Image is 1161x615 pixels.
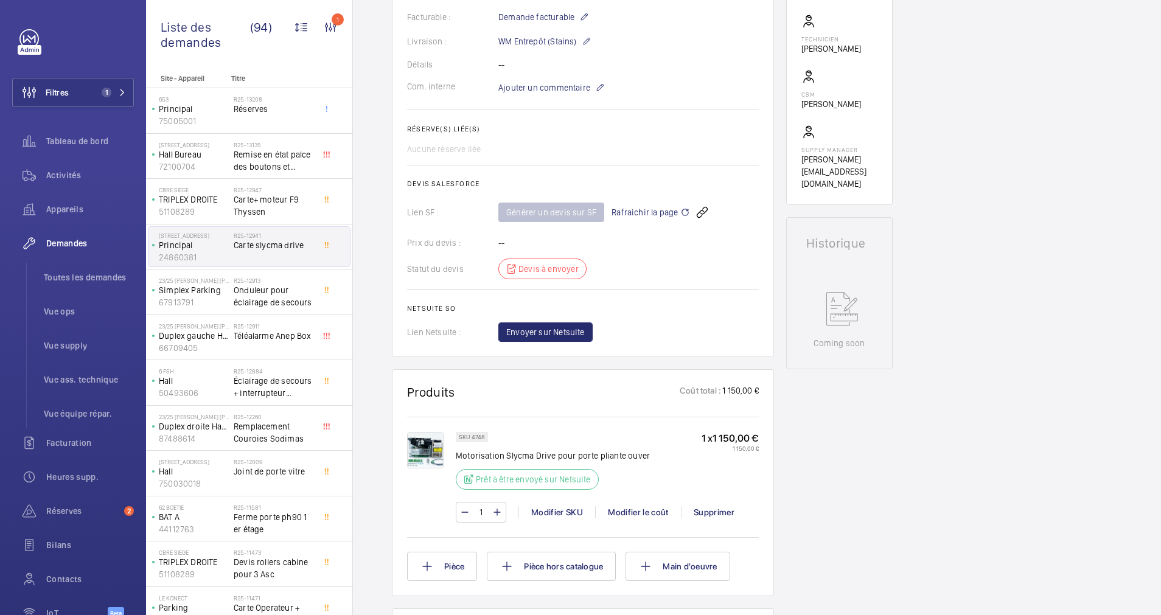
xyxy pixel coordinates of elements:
span: Éclairage de secours + interrupteur lumière. [234,375,314,399]
span: Remplacement Couroies Sodimas [234,420,314,445]
span: Contacts [46,573,134,585]
p: 75005001 [159,115,229,127]
span: Demande facturable [498,11,574,23]
span: Vue ass. technique [44,374,134,386]
p: [STREET_ADDRESS] [159,141,229,148]
p: 653 [159,96,229,103]
p: Principal [159,239,229,251]
div: Modifier SKU [518,506,595,518]
h2: R25-12884 [234,367,314,375]
span: Devis rollers cabine pour 3 Asc [234,556,314,580]
p: 1 150,00 € [702,445,759,452]
p: 24860381 [159,251,229,263]
span: Vue supply [44,339,134,352]
p: 6 FSH [159,367,229,375]
span: Réserves [46,505,119,517]
p: Titre [231,74,312,83]
p: WM Entrepôt (Stains) [498,34,591,49]
span: Carte slycma drive [234,239,314,251]
p: 72100704 [159,161,229,173]
span: Appareils [46,203,134,215]
span: Activités [46,169,134,181]
p: BAT A [159,511,229,523]
p: [STREET_ADDRESS] [159,232,229,239]
p: Principal [159,103,229,115]
p: Technicien [801,35,861,43]
p: Hall [159,375,229,387]
button: Main d'oeuvre [626,552,730,581]
h2: R25-12260 [234,413,314,420]
p: Hall Bureau [159,148,229,161]
span: Vue équipe répar. [44,408,134,420]
h2: R25-12913 [234,277,314,284]
span: Ajouter un commentaire [498,82,590,94]
img: fAMyPM6F8V5EhdYmldoJ1MwnbUmXwzXtdQekxJZ4FYX8jZ1K.png [407,432,444,468]
p: TRIPLEX DROITE [159,193,229,206]
p: CSM [801,91,861,98]
h2: R25-11471 [234,594,314,602]
h2: Netsuite SO [407,304,759,313]
p: Prêt à être envoyé sur Netsuite [476,473,591,485]
p: 23/25 [PERSON_NAME] [PERSON_NAME] [159,322,229,330]
p: Supply manager [801,146,877,153]
h2: R25-11581 [234,504,314,511]
p: 1 x 1 150,00 € [702,432,759,445]
h2: R25-13135 [234,141,314,148]
p: [PERSON_NAME] [801,98,861,110]
p: CBRE SIEGE [159,186,229,193]
span: Facturation [46,437,134,449]
span: Envoyer sur Netsuite [506,326,585,338]
span: Réserves [234,103,314,115]
span: 2 [124,506,134,516]
span: Joint de porte vitre [234,465,314,478]
p: 1 150,00 € [721,384,759,400]
span: Carte+ moteur F9 Thyssen [234,193,314,218]
p: Site - Appareil [146,74,226,83]
span: Liste des demandes [161,19,250,50]
p: [PERSON_NAME] [801,43,861,55]
h2: R25-11473 [234,549,314,556]
span: Heures supp. [46,471,134,483]
p: TRIPLEX DROITE [159,556,229,568]
p: Coming soon [814,337,865,349]
p: 62 BOETIE [159,504,229,511]
h2: R25-12009 [234,458,314,465]
span: Filtres [46,86,69,99]
p: [STREET_ADDRESS] [159,458,229,465]
p: 750030018 [159,478,229,490]
h2: R25-12941 [234,232,314,239]
p: Hall [159,465,229,478]
p: 23/25 [PERSON_NAME] [PERSON_NAME] [159,413,229,420]
h2: R25-12911 [234,322,314,330]
p: Coût total : [680,384,721,400]
span: Rafraichir la page [612,205,690,220]
span: Tableau de bord [46,135,134,147]
div: Modifier le coût [595,506,681,518]
button: Pièce [407,552,477,581]
p: CBRE SIEGE [159,549,229,556]
p: 50493606 [159,387,229,399]
h2: R25-12947 [234,186,314,193]
p: Simplex Parking [159,284,229,296]
p: [PERSON_NAME][EMAIL_ADDRESS][DOMAIN_NAME] [801,153,877,190]
p: 67913791 [159,296,229,308]
span: Remise en état palce des boutons et rempmlacement afficheur palier. [234,148,314,173]
h2: Devis Salesforce [407,179,759,188]
span: Ferme porte ph90 1 er étage [234,511,314,535]
p: SKU 4748 [459,435,485,439]
p: Duplex droite Hall A [159,420,229,433]
span: Onduleur pour éclairage de secours [234,284,314,308]
p: 44112763 [159,523,229,535]
p: Parking [159,602,229,614]
p: Motorisation Slycma Drive pour porte pliante ouver [456,450,650,462]
p: 87488614 [159,433,229,445]
button: Envoyer sur Netsuite [498,322,593,342]
h2: R25-13208 [234,96,314,103]
p: 66709405 [159,342,229,354]
h1: Historique [806,237,873,249]
span: Demandes [46,237,134,249]
span: Vue ops [44,305,134,318]
p: Duplex gauche Hall B [159,330,229,342]
span: Bilans [46,539,134,551]
button: Filtres1 [12,78,134,107]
